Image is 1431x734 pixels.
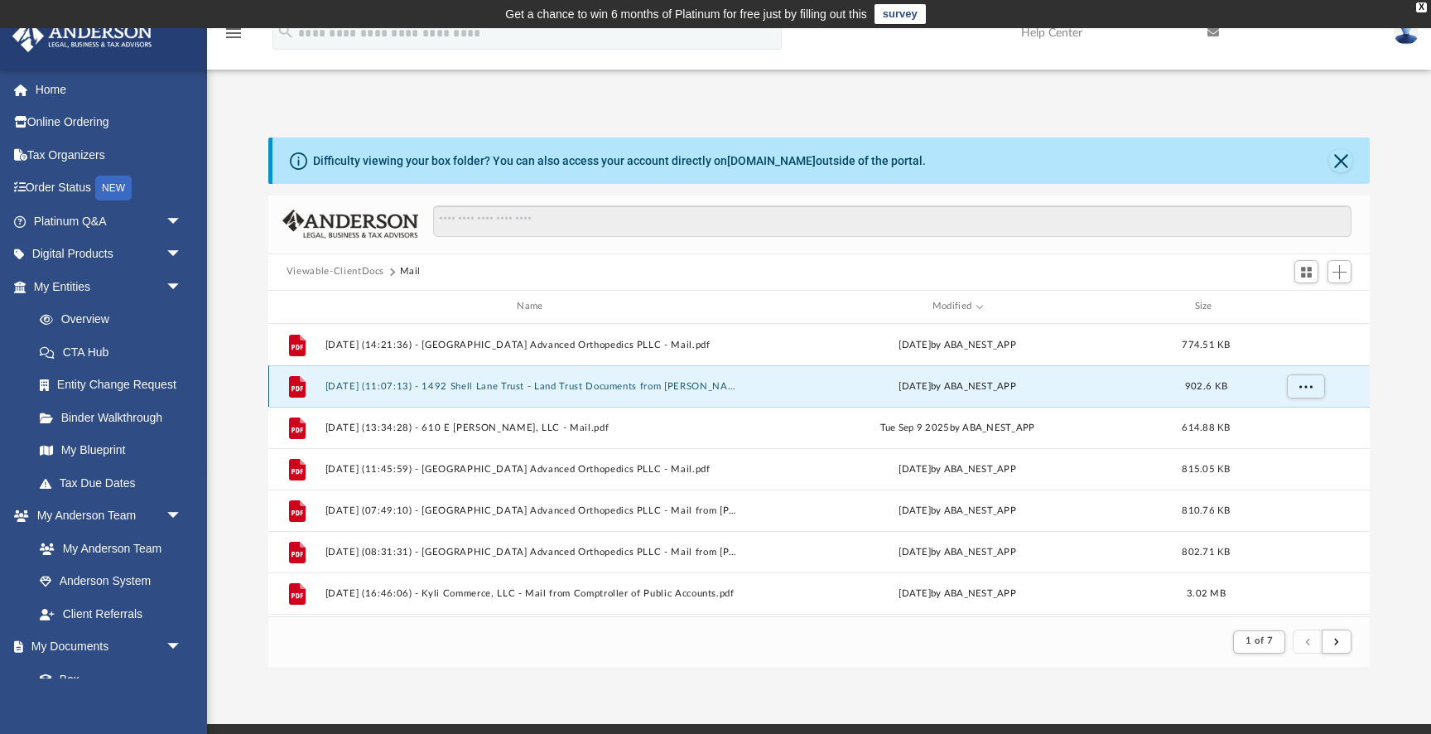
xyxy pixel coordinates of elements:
div: id [276,299,317,314]
a: Home [12,73,207,106]
a: Client Referrals [23,597,199,630]
div: [DATE] by ABA_NEST_APP [749,379,1165,394]
button: [DATE] (07:49:10) - [GEOGRAPHIC_DATA] Advanced Orthopedics PLLC - Mail from [PERSON_NAME].pdf [325,505,741,516]
a: Tax Organizers [12,138,207,171]
button: More options [1286,374,1324,398]
a: Anderson System [23,565,199,598]
div: close [1416,2,1427,12]
div: grid [268,324,1370,617]
button: Mail [400,264,422,279]
a: Order StatusNEW [12,171,207,205]
a: Entity Change Request [23,369,207,402]
div: [DATE] by ABA_NEST_APP [749,544,1165,559]
a: Tax Due Dates [23,466,207,500]
button: [DATE] (08:31:31) - [GEOGRAPHIC_DATA] Advanced Orthopedics PLLC - Mail from [PERSON_NAME].pdf [325,547,741,558]
img: User Pic [1394,21,1419,45]
a: My Anderson Teamarrow_drop_down [12,500,199,533]
button: Add [1327,260,1352,283]
a: My Blueprint [23,434,199,467]
a: Box [23,663,190,696]
div: by ABA_NEST_APP [749,337,1165,352]
a: survey [874,4,926,24]
div: NEW [95,176,132,200]
span: 802.71 KB [1182,547,1230,556]
button: Switch to Grid View [1294,260,1319,283]
a: menu [224,31,243,43]
i: search [277,22,295,41]
a: Binder Walkthrough [23,401,207,434]
div: Name [324,299,741,314]
input: Search files and folders [433,205,1352,237]
button: [DATE] (11:45:59) - [GEOGRAPHIC_DATA] Advanced Orthopedics PLLC - Mail.pdf [325,464,741,475]
div: [DATE] by ABA_NEST_APP [749,503,1165,518]
span: arrow_drop_down [166,500,199,534]
div: Modified [749,299,1166,314]
span: [DATE] [899,340,931,349]
div: Get a chance to win 6 months of Platinum for free just by filling out this [505,4,867,24]
span: arrow_drop_down [166,630,199,664]
div: [DATE] by ABA_NEST_APP [749,586,1165,601]
button: Close [1329,149,1352,172]
img: Anderson Advisors Platinum Portal [7,20,157,52]
a: Platinum Q&Aarrow_drop_down [12,205,207,238]
span: 815.05 KB [1182,464,1230,473]
a: My Documentsarrow_drop_down [12,630,199,664]
span: 774.51 KB [1182,340,1230,349]
button: 1 of 7 [1233,630,1285,654]
a: My Anderson Team [23,532,190,565]
div: Tue Sep 9 2025 by ABA_NEST_APP [749,420,1165,435]
span: arrow_drop_down [166,205,199,239]
a: Online Ordering [12,106,207,139]
a: Digital Productsarrow_drop_down [12,238,207,271]
span: 3.02 MB [1187,588,1226,597]
a: CTA Hub [23,336,207,369]
button: [DATE] (11:07:13) - 1492 Shell Lane Trust - Land Trust Documents from [PERSON_NAME]pdf [325,381,741,392]
div: Size [1173,299,1239,314]
div: Difficulty viewing your box folder? You can also access your account directly on outside of the p... [313,152,926,170]
a: My Entitiesarrow_drop_down [12,270,207,303]
span: arrow_drop_down [166,270,199,304]
span: arrow_drop_down [166,238,199,272]
span: 614.88 KB [1182,423,1230,432]
span: 810.76 KB [1182,505,1230,514]
span: 902.6 KB [1185,381,1227,390]
i: menu [224,23,243,43]
button: Viewable-ClientDocs [287,264,384,279]
button: [DATE] (13:34:28) - 610 E [PERSON_NAME], LLC - Mail.pdf [325,423,741,433]
a: Overview [23,303,207,336]
div: [DATE] by ABA_NEST_APP [749,461,1165,476]
button: [DATE] (14:21:36) - [GEOGRAPHIC_DATA] Advanced Orthopedics PLLC - Mail.pdf [325,340,741,350]
div: id [1246,299,1362,314]
button: [DATE] (16:46:06) - Kyli Commerce, LLC - Mail from Comptroller of Public Accounts.pdf [325,588,741,599]
a: [DOMAIN_NAME] [727,154,816,167]
span: 1 of 7 [1245,636,1273,645]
